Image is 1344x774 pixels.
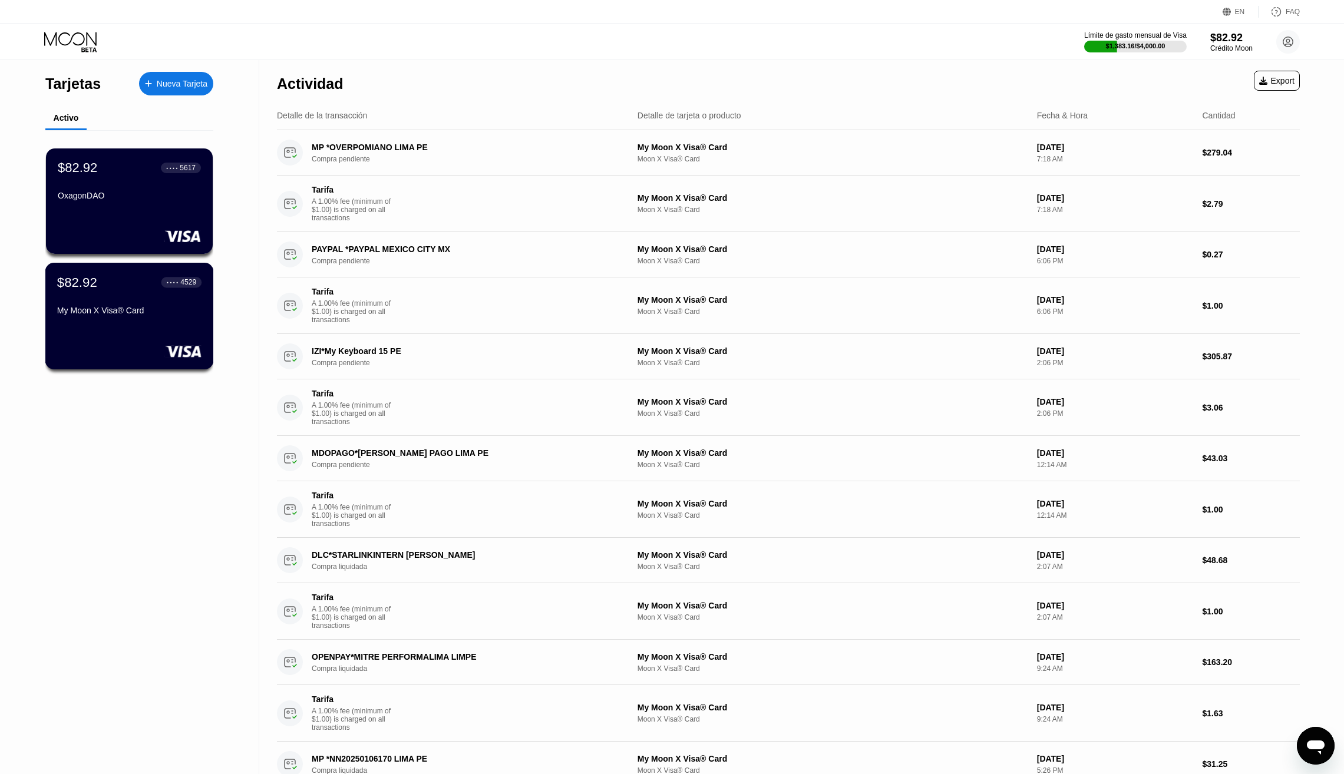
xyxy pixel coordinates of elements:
[638,550,1028,560] div: My Moon X Visa® Card
[638,664,1028,673] div: Moon X Visa® Card
[312,359,628,367] div: Compra pendiente
[166,166,178,170] div: ● ● ● ●
[1106,42,1165,49] div: $1,383.16 / $4,000.00
[312,197,400,222] div: A 1.00% fee (minimum of $1.00) is charged on all transactions
[1203,301,1300,310] div: $1.00
[1037,244,1193,254] div: [DATE]
[638,295,1028,305] div: My Moon X Visa® Card
[638,206,1028,214] div: Moon X Visa® Card
[1203,250,1300,259] div: $0.27
[1203,148,1300,157] div: $279.04
[1037,155,1193,163] div: 7:18 AM
[1037,448,1193,458] div: [DATE]
[54,113,79,123] div: Activo
[312,185,394,194] div: Tarifa
[312,491,394,500] div: Tarifa
[312,707,400,732] div: A 1.00% fee (minimum of $1.00) is charged on all transactions
[312,346,606,356] div: IZI*My Keyboard 15 PE
[1259,76,1295,85] div: Export
[277,232,1300,277] div: PAYPAL *PAYPAL MEXICO CITY MXCompra pendienteMy Moon X Visa® CardMoon X Visa® Card[DATE]6:06 PM$0.27
[638,703,1028,712] div: My Moon X Visa® Card
[312,389,394,398] div: Tarifa
[180,164,196,172] div: 5617
[1037,613,1193,621] div: 2:07 AM
[1037,193,1193,203] div: [DATE]
[312,652,606,661] div: OPENPAY*MITRE PERFORMALIMA LIMPE
[312,257,628,265] div: Compra pendiente
[1203,111,1236,120] div: Cantidad
[312,550,606,560] div: DLC*STARLINKINTERN [PERSON_NAME]
[277,685,1300,742] div: TarifaA 1.00% fee (minimum of $1.00) is charged on all transactionsMy Moon X Visa® CardMoon X Vis...
[57,306,202,315] div: My Moon X Visa® Card
[638,715,1028,723] div: Moon X Visa® Card
[277,583,1300,640] div: TarifaA 1.00% fee (minimum of $1.00) is charged on all transactionsMy Moon X Visa® CardMoon X Vis...
[638,499,1028,508] div: My Moon X Visa® Card
[1203,709,1300,718] div: $1.63
[45,75,101,92] div: Tarjetas
[312,664,628,673] div: Compra liquidada
[1235,8,1245,16] div: EN
[1084,31,1187,39] div: Límite de gasto mensual de Visa
[1210,32,1253,52] div: $82.92Crédito Moon
[638,155,1028,163] div: Moon X Visa® Card
[1037,715,1193,723] div: 9:24 AM
[277,640,1300,685] div: OPENPAY*MITRE PERFORMALIMA LIMPECompra liquidadaMy Moon X Visa® CardMoon X Visa® Card[DATE]9:24 A...
[312,605,400,630] div: A 1.00% fee (minimum of $1.00) is charged on all transactions
[638,193,1028,203] div: My Moon X Visa® Card
[1203,555,1300,565] div: $48.68
[312,155,628,163] div: Compra pendiente
[277,436,1300,481] div: MDOPAGO*[PERSON_NAME] PAGO LIMA PECompra pendienteMy Moon X Visa® CardMoon X Visa® Card[DATE]12:1...
[1037,754,1193,763] div: [DATE]
[277,277,1300,334] div: TarifaA 1.00% fee (minimum of $1.00) is charged on all transactionsMy Moon X Visa® CardMoon X Vis...
[167,280,179,284] div: ● ● ● ●
[312,287,394,296] div: Tarifa
[1203,454,1300,463] div: $43.03
[1203,759,1300,769] div: $31.25
[312,503,400,528] div: A 1.00% fee (minimum of $1.00) is charged on all transactions
[1037,295,1193,305] div: [DATE]
[312,461,628,469] div: Compra pendiente
[1037,461,1193,469] div: 12:14 AM
[1037,499,1193,508] div: [DATE]
[1223,6,1259,18] div: EN
[312,754,606,763] div: MP *NN20250106170 LIMA PE
[1210,44,1253,52] div: Crédito Moon
[1037,601,1193,610] div: [DATE]
[277,334,1300,379] div: IZI*My Keyboard 15 PECompra pendienteMy Moon X Visa® CardMoon X Visa® Card[DATE]2:06 PM$305.87
[312,448,606,458] div: MDOPAGO*[PERSON_NAME] PAGO LIMA PE
[1037,511,1193,520] div: 12:14 AM
[638,359,1028,367] div: Moon X Visa® Card
[312,401,400,426] div: A 1.00% fee (minimum of $1.00) is charged on all transactions
[1210,32,1253,44] div: $82.92
[1203,352,1300,361] div: $305.87
[312,593,394,602] div: Tarifa
[1203,199,1300,209] div: $2.79
[57,274,97,290] div: $82.92
[58,160,97,176] div: $82.92
[1203,403,1300,412] div: $3.06
[312,299,400,324] div: A 1.00% fee (minimum of $1.00) is charged on all transactions
[277,176,1300,232] div: TarifaA 1.00% fee (minimum of $1.00) is charged on all transactionsMy Moon X Visa® CardMoon X Vis...
[638,307,1028,316] div: Moon X Visa® Card
[638,111,741,120] div: Detalle de tarjeta o producto
[1037,652,1193,661] div: [DATE]
[312,694,394,704] div: Tarifa
[1037,206,1193,214] div: 7:18 AM
[1037,359,1193,367] div: 2:06 PM
[1037,664,1193,673] div: 9:24 AM
[1203,607,1300,616] div: $1.00
[638,143,1028,152] div: My Moon X Visa® Card
[312,143,606,152] div: MP *OVERPOMIANO LIMA PE
[46,263,213,369] div: $82.92● ● ● ●4529My Moon X Visa® Card
[1037,346,1193,356] div: [DATE]
[638,652,1028,661] div: My Moon X Visa® Card
[638,613,1028,621] div: Moon X Visa® Card
[1037,703,1193,712] div: [DATE]
[638,397,1028,406] div: My Moon X Visa® Card
[1203,505,1300,514] div: $1.00
[1254,71,1300,91] div: Export
[1037,409,1193,418] div: 2:06 PM
[638,601,1028,610] div: My Moon X Visa® Card
[1037,307,1193,316] div: 6:06 PM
